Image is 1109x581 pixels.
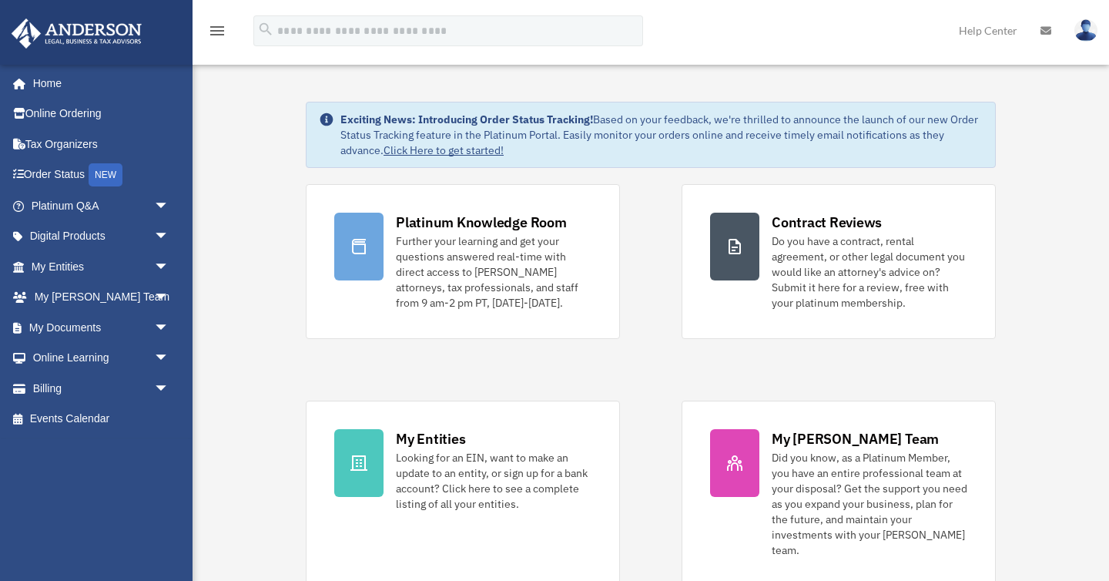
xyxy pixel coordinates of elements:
a: Online Learningarrow_drop_down [11,343,193,374]
a: Online Ordering [11,99,193,129]
img: User Pic [1074,19,1097,42]
a: Tax Organizers [11,129,193,160]
span: arrow_drop_down [154,221,185,253]
a: My Entitiesarrow_drop_down [11,251,193,282]
span: arrow_drop_down [154,373,185,405]
span: arrow_drop_down [154,312,185,344]
div: Did you know, as a Platinum Member, you have an entire professional team at your disposal? Get th... [772,450,967,558]
a: Platinum Knowledge Room Further your learning and get your questions answered real-time with dire... [306,184,620,339]
div: My Entities [396,429,465,448]
div: Looking for an EIN, want to make an update to an entity, or sign up for a bank account? Click her... [396,450,591,512]
strong: Exciting News: Introducing Order Status Tracking! [340,113,593,126]
i: menu [208,22,226,40]
div: Further your learning and get your questions answered real-time with direct access to [PERSON_NAM... [396,233,591,311]
i: search [257,21,274,38]
div: Platinum Knowledge Room [396,213,567,232]
div: My [PERSON_NAME] Team [772,429,939,448]
div: Contract Reviews [772,213,882,232]
a: Platinum Q&Aarrow_drop_down [11,190,193,221]
a: My Documentsarrow_drop_down [11,312,193,343]
a: My [PERSON_NAME] Teamarrow_drop_down [11,282,193,313]
a: Click Here to get started! [384,143,504,157]
div: Do you have a contract, rental agreement, or other legal document you would like an attorney's ad... [772,233,967,311]
a: Events Calendar [11,404,193,435]
a: Billingarrow_drop_down [11,373,193,404]
span: arrow_drop_down [154,282,185,314]
a: Digital Productsarrow_drop_down [11,221,193,252]
div: NEW [89,163,122,186]
a: Order StatusNEW [11,160,193,191]
span: arrow_drop_down [154,251,185,283]
span: arrow_drop_down [154,190,185,222]
img: Anderson Advisors Platinum Portal [7,18,146,49]
a: Contract Reviews Do you have a contract, rental agreement, or other legal document you would like... [682,184,996,339]
span: arrow_drop_down [154,343,185,374]
div: Based on your feedback, we're thrilled to announce the launch of our new Order Status Tracking fe... [340,112,983,158]
a: menu [208,27,226,40]
a: Home [11,68,185,99]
